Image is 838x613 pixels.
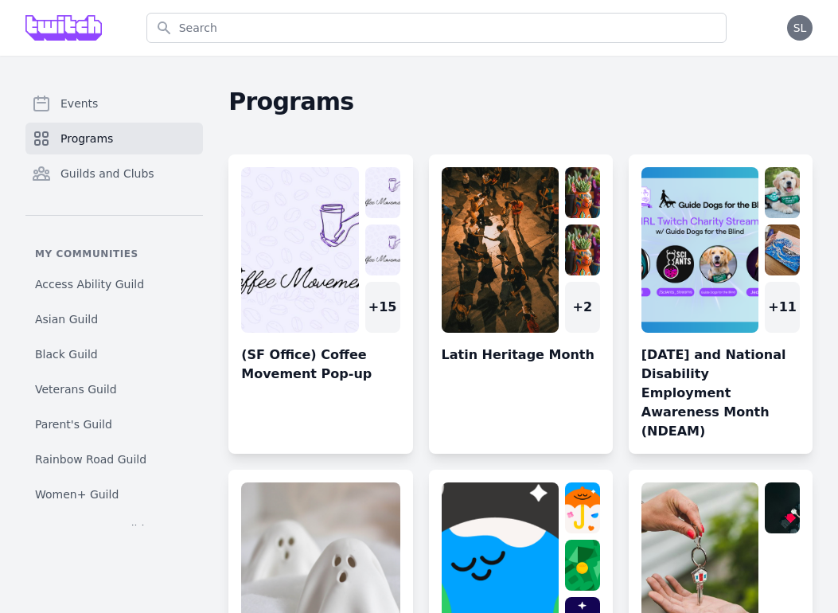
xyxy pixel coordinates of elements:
span: Rainbow Road Guild [35,451,146,467]
span: Access Ability Guild [35,276,144,292]
h2: Programs [228,88,813,116]
input: Search [146,13,727,43]
span: Asian Guild [35,311,98,327]
a: Asian Guild [25,305,203,334]
a: Rainbow Road Guild [25,445,203,474]
span: SL [793,22,807,33]
a: Guilds and Clubs [25,158,203,189]
span: Somos LatAm Guild [35,521,144,537]
nav: Sidebar [25,88,203,525]
a: Programs [25,123,203,154]
span: Events [60,96,98,111]
span: Veterans Guild [35,381,117,397]
a: Veterans Guild [25,375,203,404]
span: Black Guild [35,346,98,362]
a: Somos LatAm Guild [25,515,203,544]
a: Parent's Guild [25,410,203,439]
a: Black Guild [25,340,203,369]
a: Events [25,88,203,119]
a: Women+ Guild [25,480,203,509]
button: SL [787,15,813,41]
span: Guilds and Clubs [60,166,154,182]
p: My communities [25,248,203,260]
img: Grove [25,15,102,41]
a: Access Ability Guild [25,270,203,299]
span: Women+ Guild [35,486,119,502]
span: Programs [60,131,113,146]
span: Parent's Guild [35,416,112,432]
